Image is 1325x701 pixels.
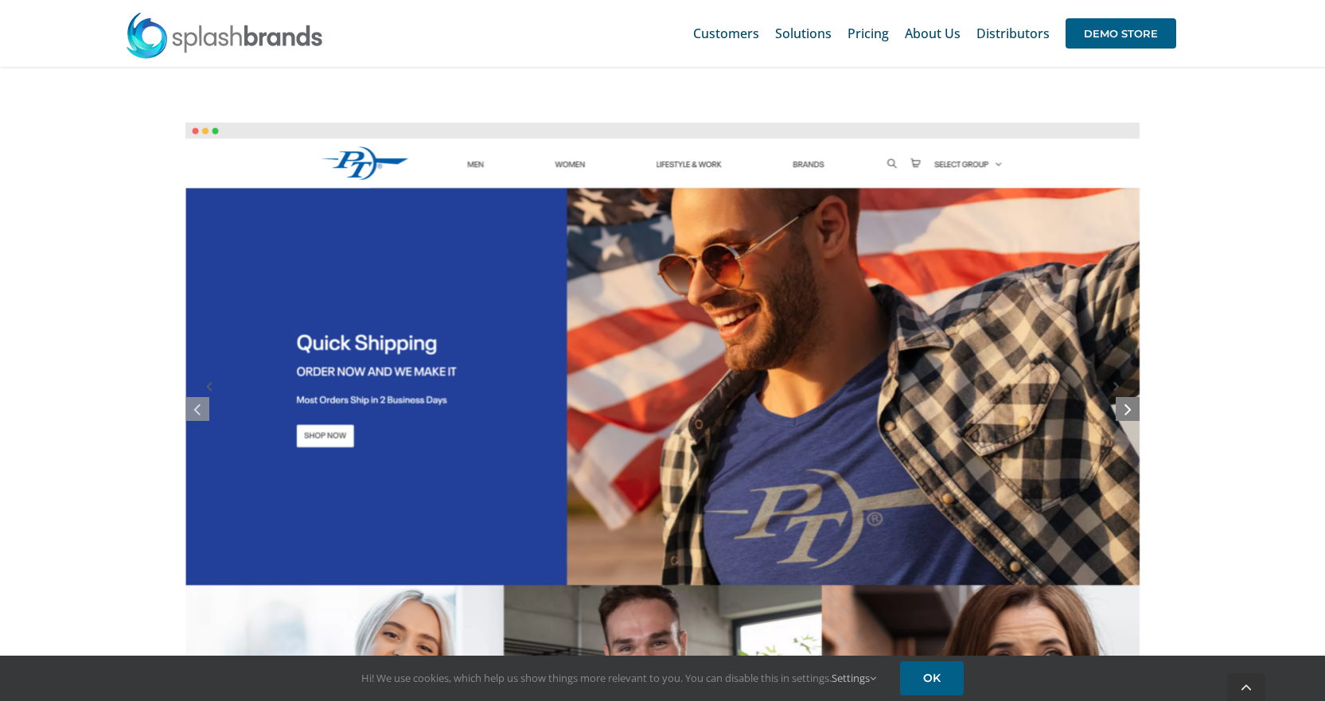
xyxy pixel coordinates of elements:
nav: Main Menu Sticky [693,8,1176,59]
span: Customers [693,27,759,40]
a: DEMO STORE [1066,8,1176,59]
a: OK [900,661,964,695]
span: Hi! We use cookies, which help us show things more relevant to you. You can disable this in setti... [361,671,876,685]
span: Solutions [775,27,832,40]
span: About Us [905,27,961,40]
a: Customers [693,8,759,59]
img: SplashBrands.com Logo [125,11,324,59]
span: Distributors [976,27,1050,40]
a: Distributors [976,8,1050,59]
span: DEMO STORE [1066,18,1176,49]
img: screely-1684640506509.png [185,123,1140,675]
a: Settings [832,671,876,685]
span: Pricing [848,27,889,40]
a: Pricing [848,8,889,59]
